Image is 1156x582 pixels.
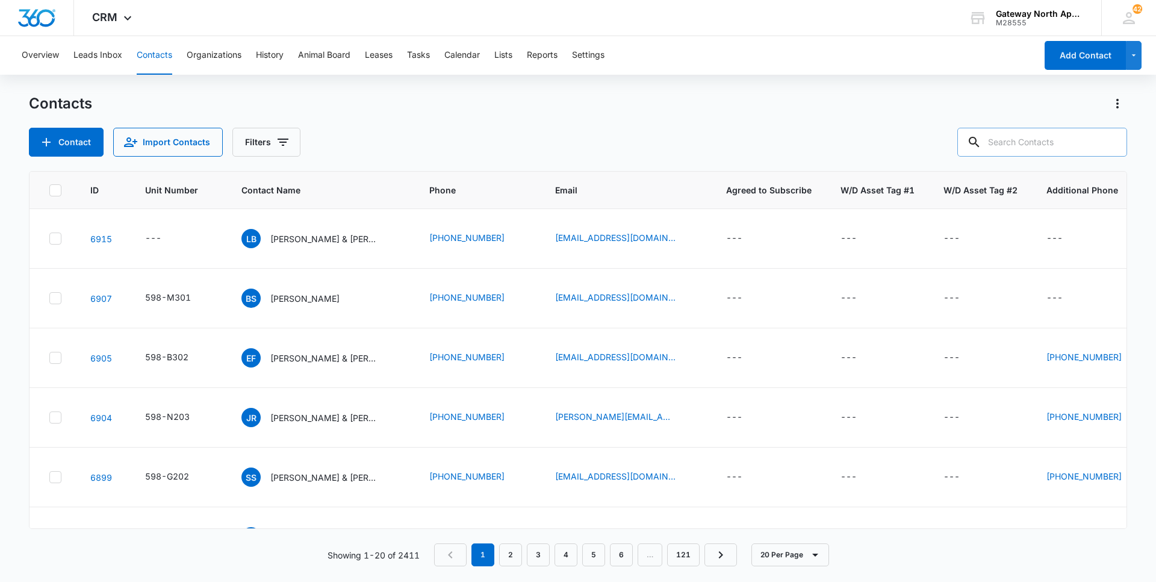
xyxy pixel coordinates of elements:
[841,291,857,305] div: ---
[429,351,505,363] a: [PHONE_NUMBER]
[407,36,430,75] button: Tasks
[943,184,1018,196] span: W/D Asset Tag #2
[572,36,604,75] button: Settings
[137,36,172,75] button: Contacts
[92,11,117,23] span: CRM
[145,291,191,304] div: 598-M301
[241,527,261,546] span: (L
[429,470,505,483] a: [PHONE_NUMBER]
[841,231,878,246] div: W/D Asset Tag #1 - - Select to Edit Field
[726,291,742,305] div: ---
[429,291,526,305] div: Phone - (303) 776-0115 - Select to Edit Field
[943,291,981,305] div: W/D Asset Tag #2 - - Select to Edit Field
[434,543,737,566] nav: Pagination
[555,470,676,483] a: [EMAIL_ADDRESS][DOMAIN_NAME]
[241,348,261,368] span: EF
[241,468,261,487] span: SS
[726,231,764,246] div: Agreed to Subscribe - - Select to Edit Field
[841,410,857,425] div: ---
[1046,291,1063,305] div: ---
[429,351,526,365] div: Phone - (970) 821-5725 - Select to Edit Field
[726,470,764,484] div: Agreed to Subscribe - - Select to Edit Field
[241,527,400,546] div: Contact Name - (F) Lilia Castaneda & Gonzalo Santos & Tania C. Santos - Select to Edit Field
[270,292,340,305] p: [PERSON_NAME]
[429,291,505,304] a: [PHONE_NUMBER]
[996,9,1084,19] div: account name
[841,410,878,425] div: W/D Asset Tag #1 - - Select to Edit Field
[499,543,522,566] a: Page 2
[429,410,526,425] div: Phone - (970) 775-3516 - Select to Edit Field
[145,470,189,483] div: 598-G202
[957,128,1127,157] input: Search Contacts
[429,231,526,246] div: Phone - (303) 842-9753 - Select to Edit Field
[943,351,981,365] div: W/D Asset Tag #2 - - Select to Edit Field
[241,289,361,308] div: Contact Name - Brian Sanchez - Select to Edit Field
[270,233,379,245] p: [PERSON_NAME] & [PERSON_NAME]
[429,231,505,244] a: [PHONE_NUMBER]
[1046,470,1143,484] div: Additional Phone - (307) 331-4262 - Select to Edit Field
[328,549,420,562] p: Showing 1-20 of 2411
[1133,4,1142,14] span: 42
[996,19,1084,27] div: account id
[298,36,350,75] button: Animal Board
[90,234,112,244] a: Navigate to contact details page for Loni Baker & John Baker
[1108,94,1127,113] button: Actions
[113,128,223,157] button: Import Contacts
[555,291,697,305] div: Email - briansanc07@hotmail.com - Select to Edit Field
[1046,231,1084,246] div: Additional Phone - - Select to Edit Field
[444,36,480,75] button: Calendar
[90,293,112,304] a: Navigate to contact details page for Brian Sanchez
[241,408,261,427] span: JR
[1046,184,1143,196] span: Additional Phone
[943,410,981,425] div: W/D Asset Tag #2 - - Select to Edit Field
[1046,231,1063,246] div: ---
[841,291,878,305] div: W/D Asset Tag #1 - - Select to Edit Field
[1046,470,1122,483] a: [PHONE_NUMBER]
[1046,351,1143,365] div: Additional Phone - (970) 214-8751 - Select to Edit Field
[943,231,981,246] div: W/D Asset Tag #2 - - Select to Edit Field
[270,471,379,484] p: [PERSON_NAME] & [PERSON_NAME]
[90,184,99,196] span: ID
[1046,291,1084,305] div: Additional Phone - - Select to Edit Field
[145,410,190,423] div: 598-N203
[527,543,550,566] a: Page 3
[555,410,676,423] a: [PERSON_NAME][EMAIL_ADDRESS][DOMAIN_NAME]
[494,36,512,75] button: Lists
[429,410,505,423] a: [PHONE_NUMBER]
[943,231,960,246] div: ---
[726,351,742,365] div: ---
[943,291,960,305] div: ---
[751,543,829,566] button: 20 Per Page
[241,229,261,248] span: LB
[241,468,400,487] div: Contact Name - Stephen Skare & Yong Hamilton - Select to Edit Field
[241,184,383,196] span: Contact Name
[241,229,400,248] div: Contact Name - Loni Baker & John Baker - Select to Edit Field
[145,351,210,365] div: Unit Number - 598-B302 - Select to Edit Field
[145,184,213,196] span: Unit Number
[841,470,878,484] div: W/D Asset Tag #1 - - Select to Edit Field
[90,413,112,423] a: Navigate to contact details page for Joel Robles III & Maria Martinez
[555,351,676,363] a: [EMAIL_ADDRESS][DOMAIN_NAME]
[73,36,122,75] button: Leads Inbox
[726,470,742,484] div: ---
[555,470,697,484] div: Email - bigbongcafe@gmail.com - Select to Edit Field
[555,351,697,365] div: Email - emmafrench716@gmail.com - Select to Edit Field
[270,411,379,424] p: [PERSON_NAME] & [PERSON_NAME]
[943,351,960,365] div: ---
[365,36,393,75] button: Leases
[841,184,915,196] span: W/D Asset Tag #1
[145,231,161,246] div: ---
[555,291,676,304] a: [EMAIL_ADDRESS][DOMAIN_NAME]
[256,36,284,75] button: History
[555,231,676,244] a: [EMAIL_ADDRESS][DOMAIN_NAME]
[22,36,59,75] button: Overview
[429,470,526,484] div: Phone - (307) 343-0547 - Select to Edit Field
[145,231,183,246] div: Unit Number - - Select to Edit Field
[29,95,92,113] h1: Contacts
[527,36,558,75] button: Reports
[1133,4,1142,14] div: notifications count
[145,351,188,363] div: 598-B302
[187,36,241,75] button: Organizations
[726,231,742,246] div: ---
[726,184,812,196] span: Agreed to Subscribe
